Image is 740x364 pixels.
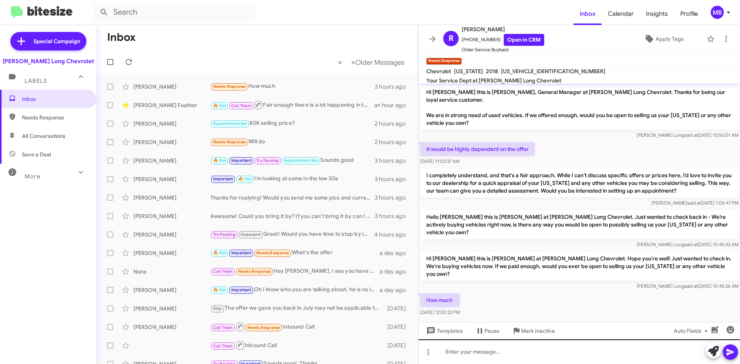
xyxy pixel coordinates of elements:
[668,324,717,338] button: Auto Fields
[93,3,255,22] input: Search
[338,57,342,67] span: «
[383,305,412,312] div: [DATE]
[22,151,51,158] span: Save a Deal
[133,286,210,294] div: [PERSON_NAME]
[380,286,412,294] div: a day ago
[213,344,233,349] span: Call Them
[133,323,210,331] div: [PERSON_NAME]
[133,249,210,257] div: [PERSON_NAME]
[687,200,701,206] span: said at
[210,304,383,313] div: The offer we gave you back in July may not be applicable to your vehicle currently as values chan...
[462,46,544,54] span: Older Service Buyback
[420,142,535,156] p: It would be highly dependent on the offer
[374,101,412,109] div: an hour ago
[133,101,210,109] div: [PERSON_NAME] Feather
[419,324,469,338] button: Templates
[425,324,463,338] span: Templates
[486,68,498,75] span: 2018
[346,54,409,70] button: Next
[10,32,86,50] a: Special Campaign
[375,212,412,220] div: 3 hours ago
[684,132,698,138] span: said at
[637,283,738,289] span: [PERSON_NAME] Long [DATE] 10:45:26 AM
[355,58,404,67] span: Older Messages
[420,252,738,281] p: Hi [PERSON_NAME] this is [PERSON_NAME] at [PERSON_NAME] Long Chevrolet. Hope you're well! Just wa...
[210,322,383,332] div: Inbound Call
[624,32,703,46] button: Apply Tags
[420,168,738,198] p: I completely understand, and that's a fair approach. While I can’t discuss specific offers or pri...
[711,6,724,19] div: MB
[213,121,247,126] span: Appointment Set
[213,232,235,237] span: Try Pausing
[637,242,738,247] span: [PERSON_NAME] Long [DATE] 10:45:42 AM
[334,54,409,70] nav: Page navigation example
[213,287,226,292] span: 🔥 Hot
[25,173,40,180] span: More
[640,3,674,25] a: Insights
[231,250,251,255] span: Important
[210,267,380,276] div: Hey [PERSON_NAME], I see you have 5 coming in. When these all land give me a call and we can work...
[656,32,684,46] span: Apply Tags
[210,194,375,201] div: Thanks for replying! Would you send me some pics and current miles?
[133,83,210,91] div: [PERSON_NAME]
[374,231,412,238] div: 4 hours ago
[231,103,251,108] span: Call Them
[210,230,374,239] div: Great! Would you have time to stop by in the upcoming days so I could give you an offer?
[133,138,210,146] div: [PERSON_NAME]
[210,174,375,183] div: I'm looking at some in the low 50s
[210,341,383,350] div: Inbound Call
[133,157,210,164] div: [PERSON_NAME]
[420,210,738,239] p: Hello [PERSON_NAME] this is [PERSON_NAME] at [PERSON_NAME] Long Chevrolet. Just wanted to check b...
[375,83,412,91] div: 3 hours ago
[213,84,246,89] span: Needs Response
[375,138,412,146] div: 2 hours ago
[231,158,251,163] span: Important
[375,157,412,164] div: 3 hours ago
[420,158,459,164] span: [DATE] 11:03:37 AM
[573,3,602,25] a: Inbox
[674,3,704,25] a: Profile
[213,250,226,255] span: 🔥 Hot
[247,325,280,330] span: Needs Response
[651,200,738,206] span: [PERSON_NAME] [DATE] 1:05:47 PM
[213,158,226,163] span: 🔥 Hot
[256,158,279,163] span: Try Pausing
[210,100,374,110] div: Fair enough there is a lot happening in the world. I don't think it's outside of the realm of pos...
[213,139,246,144] span: Needs Response
[213,269,233,274] span: Call Them
[210,248,380,257] div: What's the offer
[375,120,412,127] div: 2 hours ago
[25,77,47,84] span: Labels
[454,68,483,75] span: [US_STATE]
[420,309,460,315] span: [DATE] 12:50:22 PM
[210,82,375,91] div: How much
[383,323,412,331] div: [DATE]
[213,306,222,311] span: Stop
[133,175,210,183] div: [PERSON_NAME]
[284,158,318,163] span: Appointment Set
[375,175,412,183] div: 3 hours ago
[210,119,375,128] div: 80K selling price?
[602,3,640,25] a: Calendar
[213,325,233,330] span: Call Them
[501,68,605,75] span: [US_VEHICLE_IDENTIFICATION_NUMBER]
[22,95,87,103] span: Inbox
[462,34,544,46] span: [PHONE_NUMBER]
[213,176,233,181] span: Important
[210,138,375,146] div: Will do
[426,77,561,84] span: Your Service Dept at [PERSON_NAME] Long Chevrolet
[637,132,738,138] span: [PERSON_NAME] Long [DATE] 10:56:01 AM
[3,57,94,65] div: [PERSON_NAME] Long Chevrolet
[383,342,412,349] div: [DATE]
[133,212,210,220] div: [PERSON_NAME]
[420,85,738,130] p: Hi [PERSON_NAME] this is [PERSON_NAME], General Manager at [PERSON_NAME] Long Chevrolet. Thanks f...
[506,324,561,338] button: Mark Inactive
[333,54,347,70] button: Previous
[133,268,210,275] div: None
[133,194,210,201] div: [PERSON_NAME]
[133,120,210,127] div: [PERSON_NAME]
